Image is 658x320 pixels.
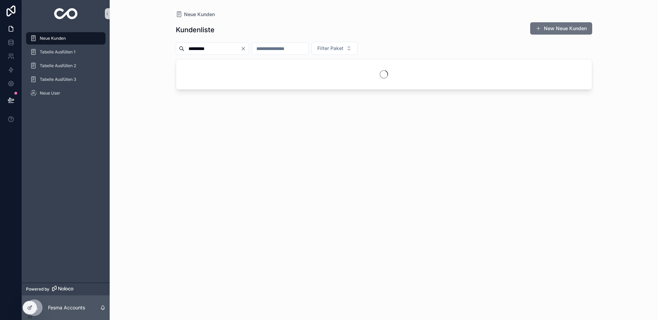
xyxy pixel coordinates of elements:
div: scrollable content [22,27,110,108]
a: Neue Kunden [26,32,106,45]
a: Tabelle Ausfüllen 3 [26,73,106,86]
p: Fesma Accounts [48,304,85,311]
button: Select Button [312,42,357,55]
span: Neue Kunden [184,11,215,18]
span: Tabelle Ausfüllen 3 [40,77,76,82]
h1: Kundenliste [176,25,215,35]
button: New Neue Kunden [530,22,592,35]
a: Tabelle Ausfüllen 2 [26,60,106,72]
span: Tabelle Ausfüllen 1 [40,49,75,55]
span: Filter Paket [317,45,343,52]
a: Tabelle Ausfüllen 1 [26,46,106,58]
a: Neue User [26,87,106,99]
span: Neue User [40,90,60,96]
a: Neue Kunden [176,11,215,18]
img: App logo [54,8,78,19]
a: Powered by [22,283,110,295]
span: Tabelle Ausfüllen 2 [40,63,76,69]
span: Neue Kunden [40,36,66,41]
button: Clear [241,46,249,51]
span: Powered by [26,286,49,292]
